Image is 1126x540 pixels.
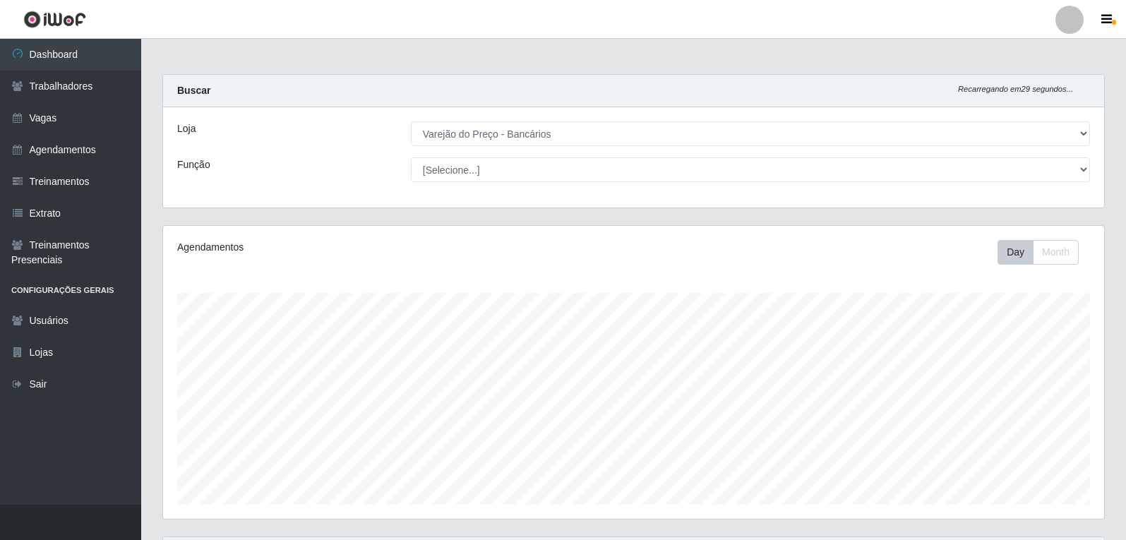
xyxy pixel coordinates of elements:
[958,85,1073,93] i: Recarregando em 29 segundos...
[23,11,86,28] img: CoreUI Logo
[1033,240,1079,265] button: Month
[998,240,1034,265] button: Day
[998,240,1090,265] div: Toolbar with button groups
[177,85,210,96] strong: Buscar
[177,121,196,136] label: Loja
[177,157,210,172] label: Função
[177,240,545,255] div: Agendamentos
[998,240,1079,265] div: First group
